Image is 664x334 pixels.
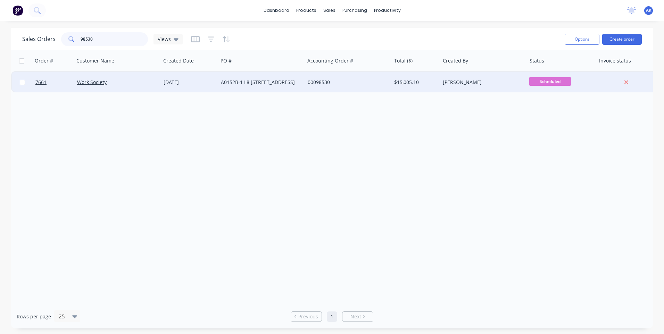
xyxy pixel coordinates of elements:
[443,57,468,64] div: Created By
[17,313,51,320] span: Rows per page
[443,79,520,86] div: [PERSON_NAME]
[529,77,571,86] span: Scheduled
[342,313,373,320] a: Next page
[320,5,339,16] div: sales
[76,57,114,64] div: Customer Name
[22,36,56,42] h1: Sales Orders
[81,32,148,46] input: Search...
[221,57,232,64] div: PO #
[307,57,353,64] div: Accounting Order #
[288,311,376,322] ul: Pagination
[599,57,631,64] div: Invoice status
[163,57,194,64] div: Created Date
[77,79,107,85] a: Work Society
[394,79,435,86] div: $15,005.10
[293,5,320,16] div: products
[298,313,318,320] span: Previous
[291,313,322,320] a: Previous page
[565,34,599,45] button: Options
[371,5,404,16] div: productivity
[35,57,53,64] div: Order #
[530,57,544,64] div: Status
[308,79,385,86] div: 00098530
[602,34,642,45] button: Create order
[221,79,298,86] div: A0152B-1 L8 [STREET_ADDRESS]
[158,35,171,43] span: Views
[260,5,293,16] a: dashboard
[339,5,371,16] div: purchasing
[13,5,23,16] img: Factory
[35,79,47,86] span: 7661
[35,72,77,93] a: 7661
[394,57,413,64] div: Total ($)
[327,311,337,322] a: Page 1 is your current page
[164,79,215,86] div: [DATE]
[350,313,361,320] span: Next
[646,7,651,14] span: AK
